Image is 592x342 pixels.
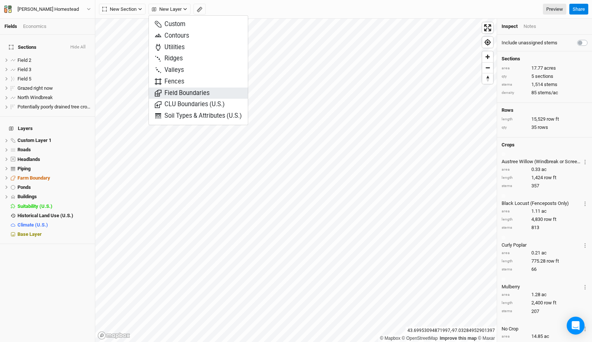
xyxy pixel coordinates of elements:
div: 14.85 [502,333,588,340]
span: ac [541,291,547,298]
span: Custom Layer 1 [17,137,51,143]
span: row ft [544,300,556,306]
div: Rockafellow Homestead [17,6,79,13]
div: Potentially poorly drained tree crops [17,104,90,110]
div: Buildings [17,194,90,200]
span: stems [544,81,557,88]
div: length [502,175,528,181]
div: 85 [502,89,588,96]
span: Grazed right now [17,85,53,91]
div: 0.33 [502,166,588,173]
div: area [502,209,528,214]
div: 0.21 [502,250,588,256]
span: Farm Boundary [17,175,50,181]
span: New Section [102,6,137,13]
div: Curly Poplar [502,242,581,248]
div: 1.11 [502,208,588,215]
button: New Layer [148,4,191,15]
div: 17.77 [502,65,588,72]
div: area [502,334,528,339]
div: Roads [17,147,90,153]
div: Inspect [502,23,518,30]
div: Farm Boundary [17,175,90,181]
a: Improve this map [440,336,477,341]
div: stems [502,267,528,272]
div: stems [502,225,528,231]
div: Historical Land Use (U.S.) [17,213,90,219]
span: stems/ac [538,89,558,96]
button: Crop Usage [583,324,588,333]
span: Soil Types & Attributes (U.S.) [155,112,242,120]
div: Open Intercom Messenger [567,317,585,335]
span: Zoom out [482,63,493,73]
span: ac [541,166,547,173]
span: Historical Land Use (U.S.) [17,213,73,218]
span: Base Layer [17,231,42,237]
div: Field 2 [17,57,90,63]
div: 813 [502,224,588,231]
h4: Rows [502,107,588,113]
div: density [502,90,528,96]
span: Suitability (U.S.) [17,203,52,209]
button: Zoom in [482,51,493,62]
span: Fences [155,77,184,86]
div: 1,514 [502,81,588,88]
div: [PERSON_NAME] Homestead [17,6,79,13]
div: Climate (U.S.) [17,222,90,228]
span: Climate (U.S.) [17,222,48,228]
button: New Section [99,4,145,15]
div: Ponds [17,184,90,190]
span: rows [538,124,548,131]
div: Black Locust (Fenceposts Only) [502,200,581,207]
span: CLU Boundaries (U.S.) [155,100,225,109]
h4: Sections [502,56,588,62]
div: area [502,292,528,298]
div: Economics [23,23,47,30]
span: Custom [155,20,185,29]
span: Roads [17,147,31,152]
button: Zoom out [482,62,493,73]
div: area [502,250,528,256]
button: Shortcut: M [193,4,206,15]
div: length [502,259,528,264]
span: sections [535,73,553,80]
button: [PERSON_NAME] Homestead [4,5,91,13]
a: Mapbox logo [97,331,130,340]
div: qty [502,125,528,130]
div: 1,424 [502,174,588,181]
div: area [502,167,528,172]
div: Mulberry [502,284,581,290]
a: OpenStreetMap [402,336,438,341]
span: Buildings [17,194,37,199]
div: Piping [17,166,90,172]
span: Field Boundaries [155,89,209,98]
span: ac [541,208,547,215]
span: row ft [544,174,556,181]
span: New Layer [152,6,182,13]
div: North Windbreak [17,95,90,101]
span: North Windbreak [17,95,53,100]
div: 15,529 [502,116,588,123]
div: Notes [524,23,536,30]
span: row ft [544,216,556,223]
div: 207 [502,308,588,315]
span: Utilities [155,43,185,52]
div: qty [502,74,528,79]
div: No Crop [502,326,581,332]
button: Enter fullscreen [482,22,493,33]
span: ac [544,333,549,340]
span: Headlands [17,156,40,162]
div: 66 [502,266,588,273]
span: Find my location [482,37,493,48]
button: Hide All [70,44,86,51]
div: Headlands [17,156,90,162]
div: Suitability (U.S.) [17,203,90,209]
div: Field 5 [17,76,90,82]
div: Custom Layer 1 [17,137,90,143]
div: 4,830 [502,216,588,223]
div: stems [502,183,528,189]
div: 43.69953094871997 , -97.03284952901397 [406,327,497,335]
div: stems [502,82,528,88]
